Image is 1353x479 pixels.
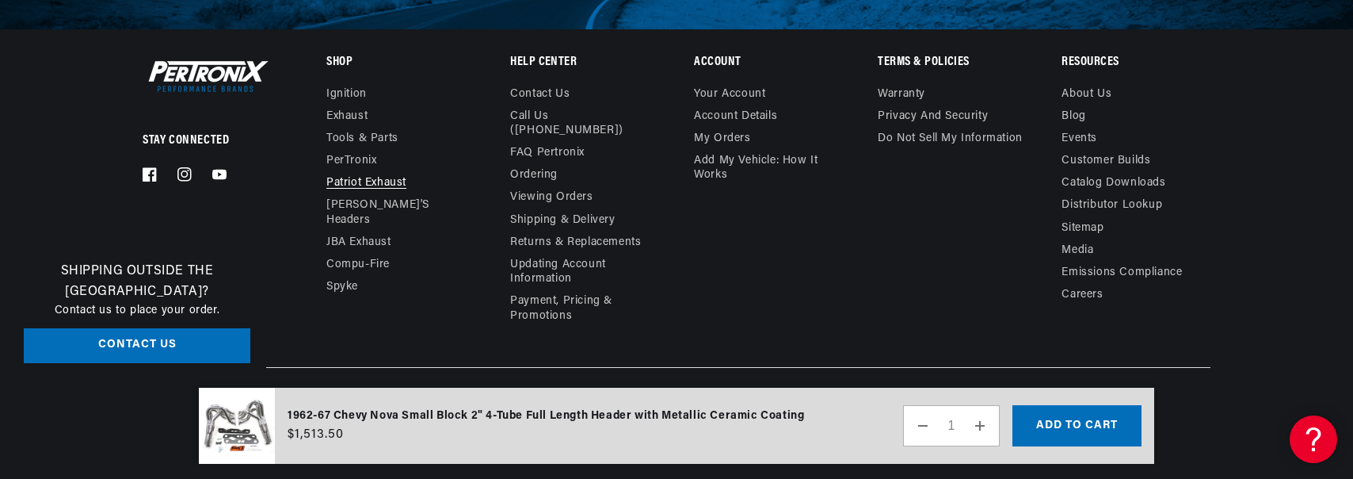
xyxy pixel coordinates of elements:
[143,57,269,95] img: Pertronix
[510,254,646,290] a: Updating Account Information
[510,209,615,232] a: Shipping & Delivery
[288,408,804,425] div: 1962-67 Chevy Nova Small Block 2" 4-Tube Full Length Header with Metallic Ceramic Coating
[143,132,275,149] p: Stay Connected
[694,128,750,150] a: My orders
[1061,239,1093,262] a: Media
[1012,405,1141,446] button: Add to cart
[199,388,275,465] img: 1962-67 Chevy Nova Small Block 2" 4-Tube Full Length Header with Metallic Ceramic Coating
[694,87,765,105] a: Your account
[1061,172,1165,194] a: Catalog Downloads
[878,128,1023,150] a: Do not sell my information
[510,142,585,164] a: FAQ Pertronix
[326,232,391,254] a: JBA Exhaust
[326,254,390,276] a: Compu-Fire
[1061,284,1103,306] a: Careers
[510,186,593,209] a: Viewing Orders
[694,105,777,128] a: Account details
[1061,194,1162,217] a: Distributor Lookup
[510,105,646,142] a: Call Us ([PHONE_NUMBER])
[24,328,250,364] a: Contact Us
[510,232,641,254] a: Returns & Replacements
[878,105,988,128] a: Privacy and Security
[510,87,570,105] a: Contact us
[326,194,463,231] a: [PERSON_NAME]'s Headers
[24,262,250,302] h3: Shipping Outside the [GEOGRAPHIC_DATA]?
[1061,217,1103,239] a: Sitemap
[288,425,344,444] span: $1,513.50
[326,150,376,172] a: PerTronix
[1061,262,1182,284] a: Emissions compliance
[326,276,358,298] a: Spyke
[326,172,406,194] a: Patriot Exhaust
[510,164,558,186] a: Ordering
[694,150,842,186] a: Add My Vehicle: How It Works
[878,87,925,105] a: Warranty
[326,87,367,105] a: Ignition
[326,105,368,128] a: Exhaust
[510,290,658,327] a: Payment, Pricing & Promotions
[1061,87,1111,105] a: About Us
[1061,128,1097,150] a: Events
[326,128,398,150] a: Tools & Parts
[1061,105,1085,128] a: Blog
[24,302,250,320] p: Contact us to place your order.
[1061,150,1150,172] a: Customer Builds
